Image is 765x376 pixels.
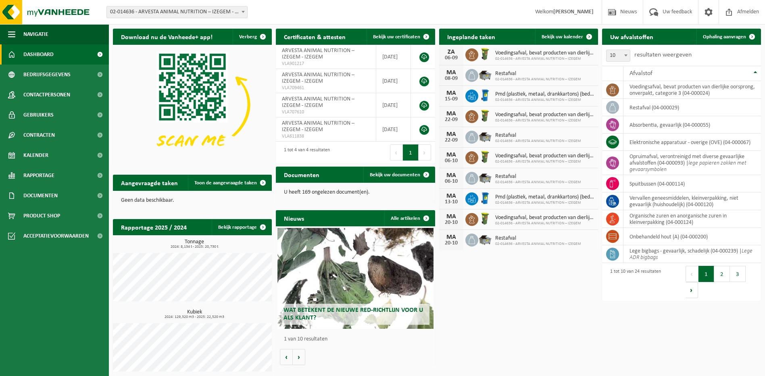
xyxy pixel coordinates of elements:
[113,175,186,190] h2: Aangevraagde taken
[495,173,581,180] span: Restafval
[495,201,594,205] span: 02-014636 - ARVESTA ANIMAL NUTRITION – IZEGEM
[630,160,746,173] i: lege papieren zakken met gevaarsymbolen
[607,50,630,61] span: 10
[495,71,581,77] span: Restafval
[478,150,492,164] img: WB-0060-HPE-GN-50
[495,215,594,221] span: Voedingsafval, bevat producten van dierlijke oorsprong, onverpakt, categorie 3
[384,210,434,226] a: Alle artikelen
[282,109,369,115] span: VLA707610
[276,210,312,226] h2: Nieuws
[239,34,257,40] span: Verberg
[403,144,419,161] button: 1
[623,81,761,99] td: voedingsafval, bevat producten van dierlijke oorsprong, onverpakt, categorie 3 (04-000024)
[121,198,264,203] p: Geen data beschikbaar.
[370,172,420,178] span: Bekijk uw documenten
[376,93,411,117] td: [DATE]
[376,69,411,93] td: [DATE]
[113,29,221,44] h2: Download nu de Vanheede+ app!
[553,9,594,15] strong: [PERSON_NAME]
[284,190,427,195] p: U heeft 169 ongelezen document(en).
[630,70,652,77] span: Afvalstof
[495,132,581,139] span: Restafval
[634,52,692,58] label: resultaten weergeven
[495,50,594,56] span: Voedingsafval, bevat producten van dierlijke oorsprong, onverpakt, categorie 3
[233,29,271,45] button: Verberg
[376,45,411,69] td: [DATE]
[495,56,594,61] span: 02-014636 - ARVESTA ANIMAL NUTRITION – IZEGEM
[478,88,492,102] img: WB-0240-HPE-BE-01
[696,29,760,45] a: Ophaling aanvragen
[117,245,272,249] span: 2024: 8,134 t - 2025: 20,730 t
[495,194,594,201] span: Pmd (plastiek, metaal, drankkartons) (bedrijven)
[478,109,492,123] img: WB-0060-HPE-GN-50
[117,315,272,319] span: 2024: 129,320 m3 - 2025: 22,520 m3
[282,96,354,109] span: ARVESTA ANIMAL NUTRITION – IZEGEM - IZEGEM
[373,34,420,40] span: Bekijk uw certificaten
[194,180,257,186] span: Toon de aangevraagde taken
[363,167,434,183] a: Bekijk uw documenten
[443,69,459,76] div: MA
[283,307,423,321] span: Wat betekent de nieuwe RED-richtlijn voor u als klant?
[495,98,594,102] span: 02-014636 - ARVESTA ANIMAL NUTRITION – IZEGEM
[23,105,54,125] span: Gebruikers
[23,186,58,206] span: Documenten
[277,228,433,329] a: Wat betekent de nieuwe RED-richtlijn voor u als klant?
[495,139,581,144] span: 02-014636 - ARVESTA ANIMAL NUTRITION – IZEGEM
[478,191,492,205] img: WB-0240-HPE-BE-01
[443,152,459,158] div: MA
[390,144,403,161] button: Previous
[478,232,492,246] img: WB-5000-GAL-GY-01
[106,6,248,18] span: 02-014636 - ARVESTA ANIMAL NUTRITION – IZEGEM - IZEGEM
[714,266,730,282] button: 2
[282,48,354,60] span: ARVESTA ANIMAL NUTRITION – IZEGEM - IZEGEM
[606,265,661,299] div: 1 tot 10 van 24 resultaten
[623,116,761,134] td: absorbentia, gevaarlijk (04-000055)
[443,131,459,138] div: MA
[23,65,71,85] span: Bedrijfsgegevens
[443,158,459,164] div: 06-10
[495,153,594,159] span: Voedingsafval, bevat producten van dierlijke oorsprong, onverpakt, categorie 3
[606,50,630,62] span: 10
[478,212,492,226] img: WB-0060-HPE-GN-50
[623,99,761,116] td: restafval (04-000029)
[443,49,459,55] div: ZA
[478,171,492,184] img: WB-5000-GAL-GY-01
[188,175,271,191] a: Toon de aangevraagde taken
[686,266,698,282] button: Previous
[623,175,761,192] td: spuitbussen (04-000114)
[443,220,459,226] div: 20-10
[282,85,369,91] span: VLA709461
[443,240,459,246] div: 20-10
[376,117,411,142] td: [DATE]
[117,309,272,319] h3: Kubiek
[623,210,761,228] td: organische zuren en anorganische zuren in kleinverpakking (04-000124)
[117,239,272,249] h3: Tonnage
[602,29,661,44] h2: Uw afvalstoffen
[443,96,459,102] div: 15-09
[495,235,581,242] span: Restafval
[730,266,746,282] button: 3
[443,55,459,61] div: 06-09
[478,130,492,143] img: WB-5000-GAL-GY-01
[280,144,330,161] div: 1 tot 4 van 4 resultaten
[23,24,48,44] span: Navigatie
[23,125,55,145] span: Contracten
[419,144,431,161] button: Next
[113,45,272,164] img: Download de VHEPlus App
[443,234,459,240] div: MA
[495,77,581,82] span: 02-014636 - ARVESTA ANIMAL NUTRITION – IZEGEM
[443,199,459,205] div: 13-10
[23,206,60,226] span: Product Shop
[293,349,305,365] button: Volgende
[623,245,761,263] td: lege bigbags - gevaarlijk, schadelijk (04-000239) |
[623,228,761,245] td: onbehandeld hout (A) (04-000200)
[107,6,247,18] span: 02-014636 - ARVESTA ANIMAL NUTRITION – IZEGEM - IZEGEM
[280,349,293,365] button: Vorige
[443,213,459,220] div: MA
[282,120,354,133] span: ARVESTA ANIMAL NUTRITION – IZEGEM - IZEGEM
[282,72,354,84] span: ARVESTA ANIMAL NUTRITION – IZEGEM - IZEGEM
[439,29,503,44] h2: Ingeplande taken
[686,282,698,298] button: Next
[23,44,54,65] span: Dashboard
[495,180,581,185] span: 02-014636 - ARVESTA ANIMAL NUTRITION – IZEGEM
